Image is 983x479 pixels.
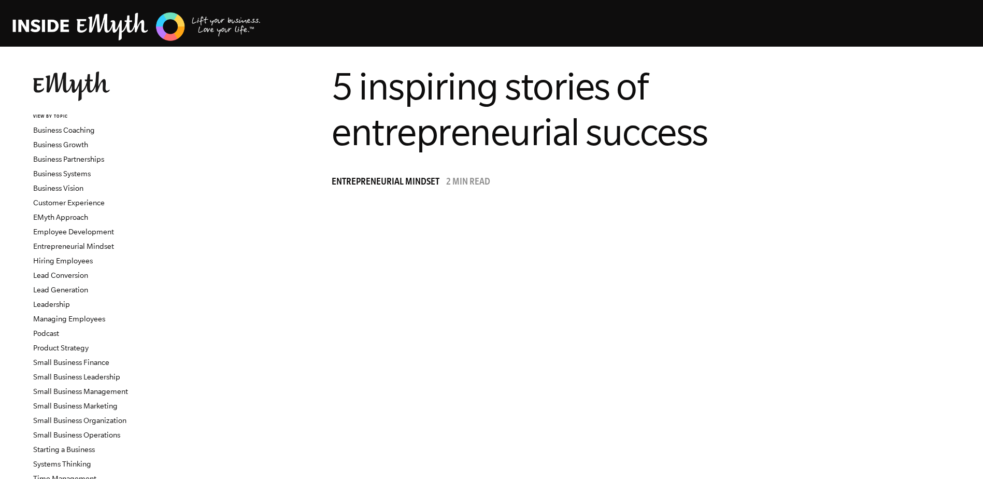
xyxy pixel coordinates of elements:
a: Podcast [33,329,59,337]
a: Small Business Operations [33,431,120,439]
a: Business Growth [33,140,88,149]
a: Small Business Organization [33,416,126,425]
a: Systems Thinking [33,460,91,468]
a: Product Strategy [33,344,89,352]
a: Small Business Finance [33,358,109,367]
a: Business Systems [33,170,91,178]
a: Starting a Business [33,445,95,454]
a: EMyth Approach [33,213,88,221]
p: 2 min read [446,178,490,188]
img: EMyth Business Coaching [12,11,261,43]
a: Hiring Employees [33,257,93,265]
a: Small Business Marketing [33,402,118,410]
a: Customer Experience [33,199,105,207]
a: Entrepreneurial Mindset [33,242,114,250]
a: Employee Development [33,228,114,236]
a: Business Partnerships [33,155,104,163]
a: Managing Employees [33,315,105,323]
a: Small Business Leadership [33,373,120,381]
h6: VIEW BY TOPIC [33,114,158,120]
a: Entrepreneurial Mindset [332,178,445,188]
a: Leadership [33,300,70,308]
img: EMyth [33,72,110,101]
a: Business Coaching [33,126,95,134]
a: Lead Conversion [33,271,88,279]
a: Small Business Management [33,387,128,396]
span: 5 inspiring stories of entrepreneurial success [332,65,708,153]
span: Entrepreneurial Mindset [332,178,439,188]
a: Lead Generation [33,286,88,294]
a: Business Vision [33,184,83,192]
